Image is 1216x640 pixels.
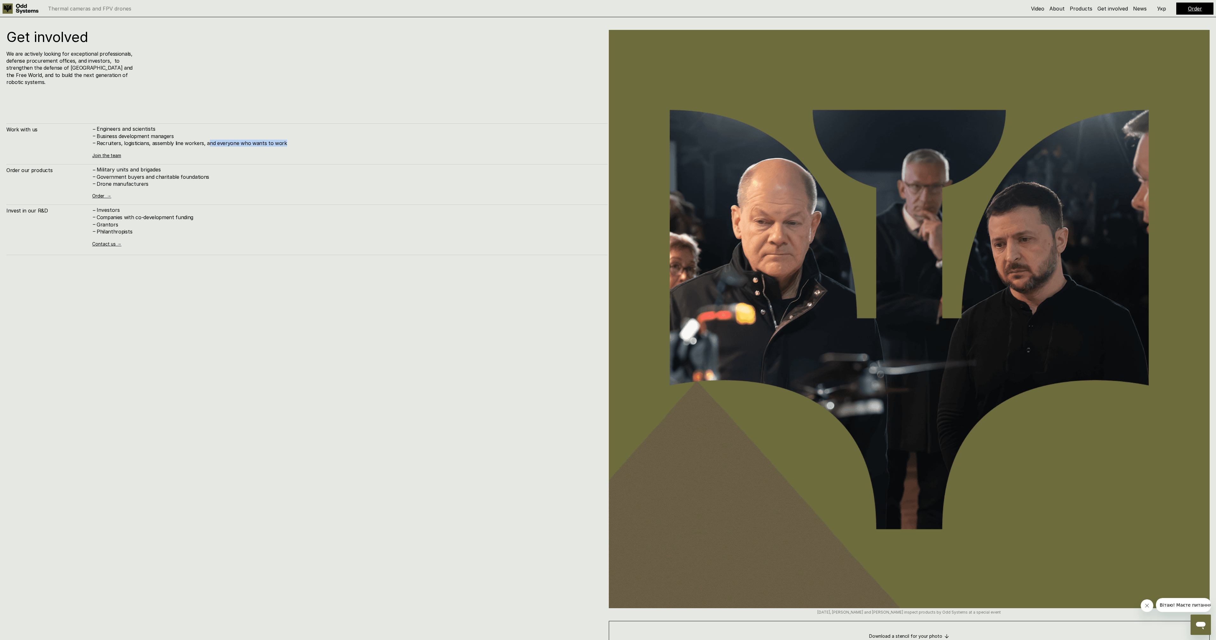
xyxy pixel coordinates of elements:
[97,221,601,228] h4: Grantors
[6,50,134,86] h4: We are actively looking for exceptional professionals, defense procurement offices, and investors...
[1157,6,1166,11] p: Укр
[6,167,92,174] h4: Order our products
[93,221,95,228] h4: –
[1070,5,1092,12] a: Products
[1049,5,1065,12] a: About
[6,207,92,214] h4: Invest in our R&D
[97,214,601,221] h4: Companies with co-development funding
[93,207,95,214] h4: –
[93,180,95,187] h4: –
[97,133,601,140] h4: Business development managers
[97,173,601,180] h4: Government buyers and charitable foundations
[92,241,121,247] a: Contact us →
[93,126,95,133] h4: –
[1031,5,1044,12] a: Video
[1133,5,1147,12] a: News
[97,228,601,235] h4: Philanthropists
[6,126,92,133] h4: Work with us
[1191,615,1211,635] iframe: Button to launch messaging window
[1141,599,1153,612] iframe: Close message
[92,153,121,158] a: Join the team
[97,140,601,147] h4: Recruiters, logisticians, assembly line workers, and everyone who wants to work
[4,4,58,10] span: Вітаю! Маєте питання?
[93,166,95,173] h4: –
[93,213,95,220] h4: –
[944,634,949,639] img: download icon
[609,610,1210,615] p: [DATE], [PERSON_NAME] and [PERSON_NAME] inspect products by Odd Systems at a special event
[1097,5,1128,12] a: Get involved
[93,173,95,180] h4: –
[93,132,95,139] h4: –
[97,126,601,132] p: Engineers and scientists
[92,193,111,198] a: Order →
[97,167,601,173] p: Military units and brigades
[48,6,131,11] p: Thermal cameras and FPV drones
[6,30,198,44] h1: Get involved
[93,139,95,146] h4: –
[1188,5,1202,12] a: Order
[93,228,95,235] h4: –
[97,207,601,213] p: Investors
[97,180,601,187] h4: Drone manufacturers
[1156,598,1211,612] iframe: Message from company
